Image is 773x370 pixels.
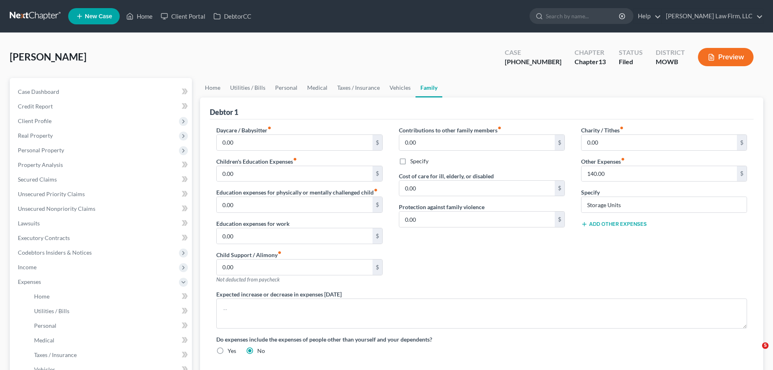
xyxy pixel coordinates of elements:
a: DebtorCC [209,9,255,24]
div: Chapter [575,48,606,57]
input: -- [217,260,372,275]
a: Utilities / Bills [225,78,270,97]
div: $ [555,181,564,196]
a: Utilities / Bills [28,304,192,318]
span: Secured Claims [18,176,57,183]
label: Education expenses for work [216,219,290,228]
i: fiber_manual_record [293,157,297,161]
div: Chapter [575,57,606,67]
label: Other Expenses [581,157,625,166]
a: Home [200,78,225,97]
span: Real Property [18,132,53,139]
span: Property Analysis [18,161,63,168]
a: Executory Contracts [11,231,192,245]
a: Property Analysis [11,158,192,172]
input: -- [581,135,737,150]
label: Do expenses include the expenses of people other than yourself and your dependents? [216,335,747,344]
label: Expected increase or decrease in expenses [DATE] [216,290,342,299]
a: Medical [28,333,192,348]
input: -- [217,228,372,244]
i: fiber_manual_record [278,251,282,255]
input: Specify... [581,197,747,212]
label: Specify [581,188,600,197]
span: Unsecured Priority Claims [18,190,85,197]
a: Personal [28,318,192,333]
label: Child Support / Alimony [216,251,282,259]
span: Client Profile [18,117,52,124]
span: Codebtors Insiders & Notices [18,249,92,256]
a: Client Portal [157,9,209,24]
i: fiber_manual_record [497,126,502,130]
div: $ [373,135,382,150]
a: Lawsuits [11,216,192,231]
label: Charity / Tithes [581,126,624,134]
span: Home [34,293,50,300]
input: -- [217,197,372,212]
input: -- [399,181,555,196]
a: Home [28,289,192,304]
span: Unsecured Nonpriority Claims [18,205,95,212]
div: Case [505,48,562,57]
a: Secured Claims [11,172,192,187]
i: fiber_manual_record [267,126,271,130]
a: Home [122,9,157,24]
div: $ [555,135,564,150]
span: Taxes / Insurance [34,351,77,358]
i: fiber_manual_record [620,126,624,130]
div: [PHONE_NUMBER] [505,57,562,67]
span: Expenses [18,278,41,285]
span: Executory Contracts [18,234,70,241]
a: Unsecured Priority Claims [11,187,192,201]
div: $ [373,260,382,275]
a: Credit Report [11,99,192,114]
span: Income [18,264,37,270]
i: fiber_manual_record [621,157,625,161]
span: Medical [34,337,54,344]
button: Preview [698,48,754,66]
a: Case Dashboard [11,84,192,99]
label: No [257,347,265,355]
a: Help [634,9,661,24]
input: -- [217,135,372,150]
label: Daycare / Babysitter [216,126,271,134]
button: Add Other Expenses [581,221,647,227]
div: $ [373,228,382,244]
i: fiber_manual_record [374,188,378,192]
a: Medical [302,78,332,97]
a: Personal [270,78,302,97]
div: $ [737,166,747,182]
a: Taxes / Insurance [332,78,385,97]
span: New Case [85,13,112,19]
label: Contributions to other family members [399,126,502,134]
span: [PERSON_NAME] [10,51,86,63]
span: Personal Property [18,147,64,154]
a: Vehicles [385,78,416,97]
iframe: Intercom live chat [745,342,765,362]
label: Protection against family violence [399,203,484,211]
input: Search by name... [546,9,620,24]
label: Cost of care for ill, elderly, or disabled [399,172,494,180]
label: Children's Education Expenses [216,157,297,166]
a: Unsecured Nonpriority Claims [11,201,192,216]
div: District [656,48,685,57]
a: [PERSON_NAME] Law Firm, LLC [662,9,763,24]
div: $ [555,212,564,227]
div: Filed [619,57,643,67]
label: Yes [228,347,236,355]
label: Education expenses for physically or mentally challenged child [216,188,378,197]
input: -- [399,212,555,227]
input: -- [399,135,555,150]
input: -- [581,166,737,182]
div: MOWB [656,57,685,67]
div: $ [737,135,747,150]
div: Debtor 1 [210,107,238,117]
a: Family [416,78,442,97]
span: Credit Report [18,103,53,110]
input: -- [217,166,372,182]
div: Status [619,48,643,57]
div: $ [373,166,382,182]
span: Personal [34,322,56,329]
span: 5 [762,342,769,349]
span: Not deducted from paycheck [216,276,280,283]
span: Case Dashboard [18,88,59,95]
